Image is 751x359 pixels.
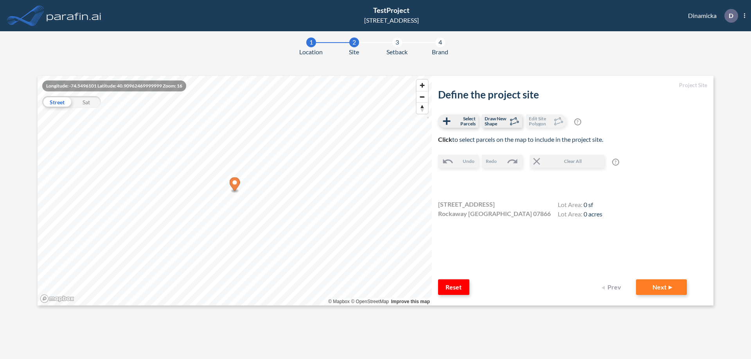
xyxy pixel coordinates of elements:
a: Improve this map [391,299,430,304]
span: Site [349,47,359,57]
span: Setback [386,47,408,57]
span: Undo [463,158,474,165]
span: Zoom out [417,91,428,102]
span: to select parcels on the map to include in the project site. [438,136,603,143]
button: Zoom in [417,80,428,91]
span: Clear All [543,158,604,165]
p: D [729,12,733,19]
div: Map marker [230,177,240,193]
span: Location [299,47,323,57]
div: Sat [72,96,101,108]
span: 0 acres [584,210,602,218]
button: Reset bearing to north [417,102,428,114]
span: Select Parcels [453,116,476,126]
div: 4 [435,38,445,47]
span: Edit Site Polygon [529,116,552,126]
a: Mapbox [328,299,350,304]
a: Mapbox homepage [40,294,74,303]
button: Redo [482,155,522,168]
span: TestProject [373,6,410,14]
span: 0 sf [584,201,593,208]
img: logo [45,8,103,23]
span: Redo [486,158,497,165]
div: 2 [349,38,359,47]
b: Click [438,136,452,143]
div: Longitude: -74.5496101 Latitude: 40.90962469999999 Zoom: 16 [42,80,186,91]
h5: Project Site [438,82,707,89]
a: OpenStreetMap [351,299,389,304]
div: Street [42,96,72,108]
div: Dinamicka [676,9,745,23]
span: ? [574,118,581,125]
h4: Lot Area: [558,201,602,210]
button: Next [636,279,687,295]
button: Clear All [530,155,604,168]
button: Zoom out [417,91,428,102]
div: 1 [306,38,316,47]
button: Reset [438,279,469,295]
span: Reset bearing to north [417,103,428,114]
span: Draw New Shape [485,116,508,126]
div: [STREET_ADDRESS] [364,16,419,25]
span: [STREET_ADDRESS] [438,200,495,209]
button: Prev [597,279,628,295]
span: Rockaway [GEOGRAPHIC_DATA] 07866 [438,209,551,218]
span: ? [612,159,619,166]
div: 3 [392,38,402,47]
h2: Define the project site [438,89,707,101]
canvas: Map [38,76,432,305]
h4: Lot Area: [558,210,602,220]
span: Brand [432,47,448,57]
button: Undo [438,155,478,168]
